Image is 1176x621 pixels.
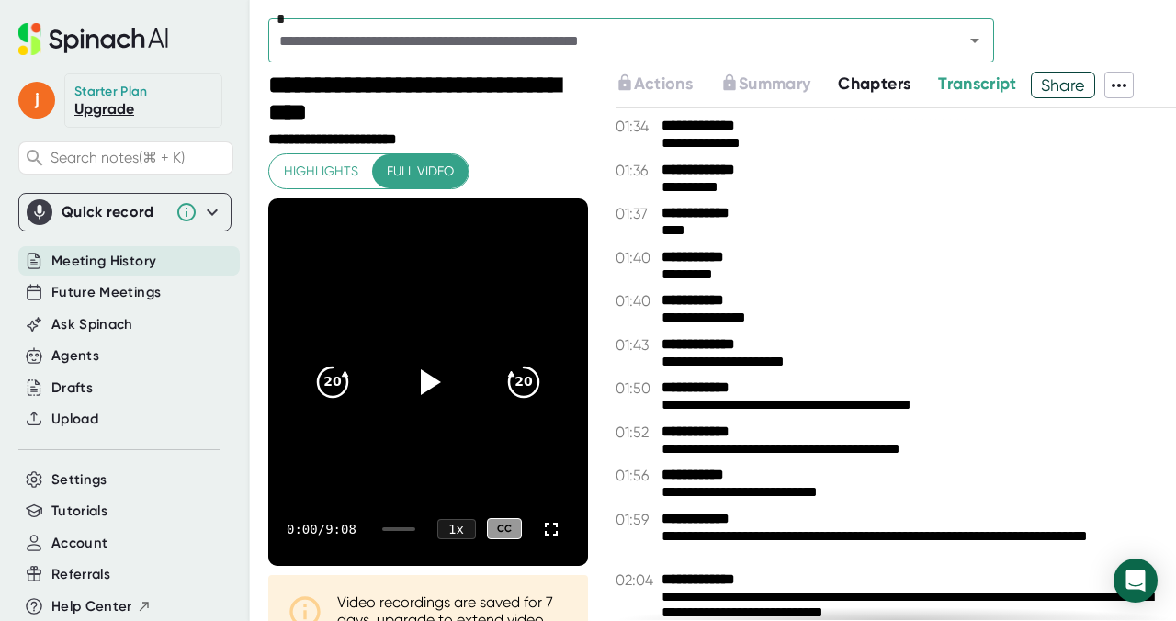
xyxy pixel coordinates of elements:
[269,154,373,188] button: Highlights
[616,511,657,528] span: 01:59
[938,72,1017,96] button: Transcript
[616,423,657,441] span: 01:52
[616,571,657,589] span: 02:04
[51,501,107,522] button: Tutorials
[616,162,657,179] span: 01:36
[720,72,810,96] button: Summary
[51,469,107,491] button: Settings
[51,314,133,335] button: Ask Spinach
[51,378,93,399] button: Drafts
[487,518,522,539] div: CC
[616,72,693,96] button: Actions
[1031,72,1096,98] button: Share
[51,345,99,367] button: Agents
[387,160,454,183] span: Full video
[634,73,693,94] span: Actions
[51,596,132,617] span: Help Center
[962,28,988,53] button: Open
[62,203,166,221] div: Quick record
[74,100,134,118] a: Upgrade
[51,533,107,554] button: Account
[51,596,152,617] button: Help Center
[51,564,110,585] button: Referrals
[616,205,657,222] span: 01:37
[1032,69,1095,101] span: Share
[739,73,810,94] span: Summary
[720,72,838,98] div: Upgrade to access
[51,251,156,272] button: Meeting History
[18,82,55,119] span: j
[938,73,1017,94] span: Transcript
[616,72,720,98] div: Upgrade to access
[437,519,476,539] div: 1 x
[616,336,657,354] span: 01:43
[372,154,469,188] button: Full video
[51,149,228,166] span: Search notes (⌘ + K)
[616,118,657,135] span: 01:34
[287,522,360,536] div: 0:00 / 9:08
[51,409,98,430] button: Upload
[838,72,910,96] button: Chapters
[51,282,161,303] button: Future Meetings
[616,379,657,397] span: 01:50
[838,73,910,94] span: Chapters
[1114,559,1158,603] div: Open Intercom Messenger
[74,84,148,100] div: Starter Plan
[616,249,657,266] span: 01:40
[616,467,657,484] span: 01:56
[27,194,223,231] div: Quick record
[284,160,358,183] span: Highlights
[616,292,657,310] span: 01:40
